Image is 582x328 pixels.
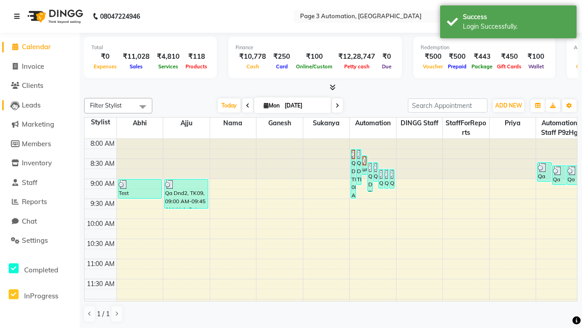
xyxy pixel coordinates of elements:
[351,149,356,198] div: Qa Dnd2, TK17, 08:15 AM-09:30 AM, Hair Cut By Expert-Men,Hair Cut-Men
[526,63,546,70] span: Wallet
[97,309,110,319] span: 1 / 1
[91,63,119,70] span: Expenses
[22,197,47,206] span: Reports
[408,98,487,113] input: Search Appointment
[22,81,43,90] span: Clients
[274,63,290,70] span: Card
[256,118,303,129] span: Ganesh
[396,118,443,129] span: DINGG Staff
[294,63,335,70] span: Online/Custom
[2,100,77,111] a: Leads
[2,81,77,91] a: Clients
[552,166,566,184] div: Qa Dnd2, TK20, 08:40 AM-09:10 AM, Hair Cut By Expert-Men
[153,51,183,62] div: ₹4,810
[294,51,335,62] div: ₹100
[91,44,210,51] div: Total
[165,179,208,208] div: Qa Dnd2, TK09, 09:00 AM-09:45 AM, Hair Cut-Men
[218,98,241,113] span: Today
[22,178,37,187] span: Staff
[261,102,282,109] span: Mon
[236,51,270,62] div: ₹10,778
[22,159,52,167] span: Inventory
[368,163,372,191] div: Qa Dnd2, TK26, 08:35 AM-09:20 AM, Hair Cut-Men
[22,42,51,51] span: Calendar
[350,118,396,129] span: Automation
[163,118,210,129] span: Ajju
[443,118,489,138] span: StaffForReports
[22,217,37,225] span: Chat
[390,169,394,188] div: Qa Dnd2, TK25, 08:45 AM-09:15 AM, Hair Cut By Expert-Men
[524,51,548,62] div: ₹100
[446,63,469,70] span: Prepaid
[490,118,536,129] span: Priya
[463,22,570,31] div: Login Successfully.
[119,51,153,62] div: ₹11,028
[2,236,77,246] a: Settings
[2,158,77,169] a: Inventory
[379,51,395,62] div: ₹0
[85,219,116,229] div: 10:00 AM
[495,51,524,62] div: ₹450
[90,102,122,109] span: Filter Stylist
[89,159,116,169] div: 8:30 AM
[24,266,58,274] span: Completed
[244,63,261,70] span: Cash
[335,51,379,62] div: ₹12,28,747
[463,12,570,22] div: Success
[2,197,77,207] a: Reports
[89,139,116,149] div: 8:00 AM
[127,63,145,70] span: Sales
[373,163,378,181] div: Qa Dnd2, TK18, 08:35 AM-09:05 AM, Hair cut Below 12 years (Boy)
[85,299,116,309] div: 12:00 PM
[2,139,77,149] a: Members
[2,178,77,188] a: Staff
[22,139,51,148] span: Members
[85,259,116,269] div: 11:00 AM
[421,44,548,51] div: Redemption
[85,239,116,249] div: 10:30 AM
[117,118,163,129] span: Abhi
[380,63,394,70] span: Due
[282,99,327,113] input: 2025-09-01
[183,51,210,62] div: ₹118
[495,63,524,70] span: Gift Cards
[22,120,54,128] span: Marketing
[362,156,366,174] div: undefined, TK16, 08:25 AM-08:55 AM, Hair cut Below 12 years (Boy)
[356,149,361,184] div: Qa Dnd2, TK22, 08:15 AM-09:10 AM, Special Hair Wash- Men
[89,179,116,189] div: 9:00 AM
[22,236,48,245] span: Settings
[118,179,161,198] div: Test DoNotDelete, TK11, 09:00 AM-09:30 AM, Hair Cut By Expert-Men
[537,163,551,181] div: Qa Dnd2, TK19, 08:35 AM-09:05 AM, Hair Cut By Expert-Men
[24,292,58,300] span: InProgress
[183,63,210,70] span: Products
[22,101,40,109] span: Leads
[342,63,372,70] span: Petty cash
[379,169,383,188] div: Qa Dnd2, TK23, 08:45 AM-09:15 AM, Hair Cut By Expert-Men
[156,63,181,70] span: Services
[100,4,140,29] b: 08047224946
[421,51,445,62] div: ₹500
[303,118,350,129] span: Sukanya
[23,4,85,29] img: logo
[2,42,77,52] a: Calendar
[2,61,77,72] a: Invoice
[210,118,256,129] span: Nama
[469,51,495,62] div: ₹443
[469,63,495,70] span: Package
[236,44,395,51] div: Finance
[421,63,445,70] span: Voucher
[91,51,119,62] div: ₹0
[567,166,581,184] div: Qa Dnd2, TK21, 08:40 AM-09:10 AM, Hair cut Below 12 years (Boy)
[89,199,116,209] div: 9:30 AM
[85,279,116,289] div: 11:30 AM
[22,62,44,71] span: Invoice
[495,102,522,109] span: ADD NEW
[445,51,469,62] div: ₹500
[270,51,294,62] div: ₹250
[493,99,524,112] button: ADD NEW
[2,216,77,227] a: Chat
[85,118,116,127] div: Stylist
[2,119,77,130] a: Marketing
[384,169,389,188] div: Qa Dnd2, TK24, 08:45 AM-09:15 AM, Hair Cut By Expert-Men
